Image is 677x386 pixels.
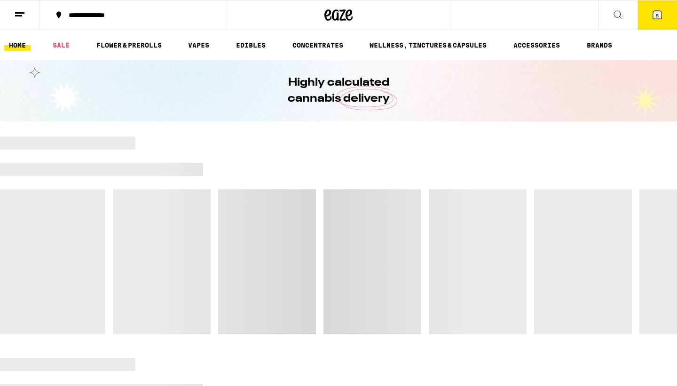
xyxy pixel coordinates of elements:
a: EDIBLES [231,40,270,51]
a: HOME [4,40,31,51]
h1: Highly calculated cannabis delivery [261,75,416,107]
a: ACCESSORIES [509,40,565,51]
a: WELLNESS, TINCTURES & CAPSULES [365,40,491,51]
a: VAPES [183,40,214,51]
button: BRANDS [582,40,617,51]
a: SALE [48,40,74,51]
a: CONCENTRATES [288,40,348,51]
button: 5 [638,0,677,30]
a: FLOWER & PREROLLS [92,40,166,51]
span: 5 [656,13,659,18]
